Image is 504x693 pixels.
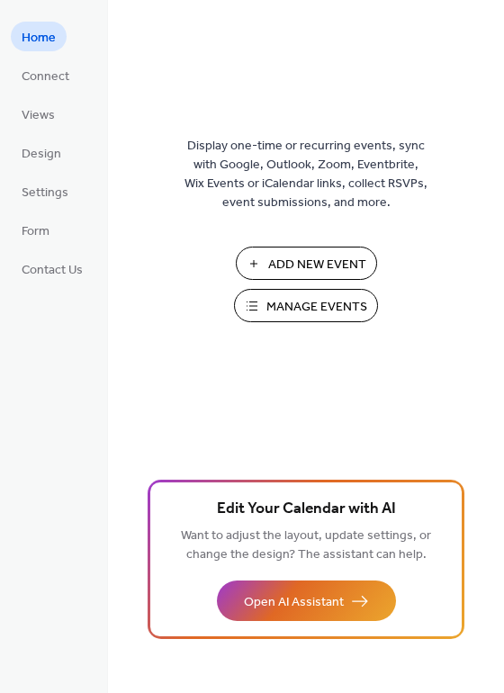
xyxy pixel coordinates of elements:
span: Contact Us [22,261,83,280]
span: Want to adjust the layout, update settings, or change the design? The assistant can help. [181,524,431,567]
span: Display one-time or recurring events, sync with Google, Outlook, Zoom, Eventbrite, Wix Events or ... [184,137,427,212]
a: Form [11,215,60,245]
a: Home [11,22,67,51]
span: Views [22,106,55,125]
span: Connect [22,67,69,86]
a: Settings [11,176,79,206]
span: Form [22,222,49,241]
button: Open AI Assistant [217,580,396,621]
span: Home [22,29,56,48]
a: Connect [11,60,80,90]
a: Views [11,99,66,129]
span: Open AI Assistant [244,593,344,612]
span: Add New Event [268,256,366,274]
span: Design [22,145,61,164]
button: Manage Events [234,289,378,322]
span: Settings [22,184,68,202]
a: Design [11,138,72,167]
button: Add New Event [236,247,377,280]
a: Contact Us [11,254,94,283]
span: Edit Your Calendar with AI [217,497,396,522]
span: Manage Events [266,298,367,317]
